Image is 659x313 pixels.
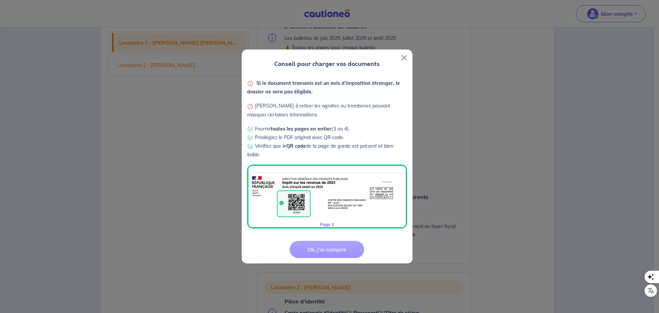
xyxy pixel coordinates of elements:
[399,52,410,63] button: Close
[247,80,253,87] img: Warning
[247,80,400,95] strong: Si le document transmis est un avis d’imposition étranger, le dossier ne sera pas éligible.
[247,103,253,110] img: Warning
[247,102,407,119] p: [PERSON_NAME] à retirer les agrafes ou trombones pouvant masquer certaines informations.
[247,165,407,228] img: Avis D'impôts
[247,126,253,132] img: Check
[247,125,407,159] p: Fournir (3 ou 4). Privilégiez le PDF original avec QR code. Vérifiez que le de la page de garde e...
[274,60,380,68] h2: Conseil pour charger vos documents
[290,241,364,258] button: Ok, j'ai compris
[270,126,332,132] strong: toutes les pages en entier
[286,143,306,149] strong: QR code
[247,135,253,141] img: Check
[247,144,253,150] img: Check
